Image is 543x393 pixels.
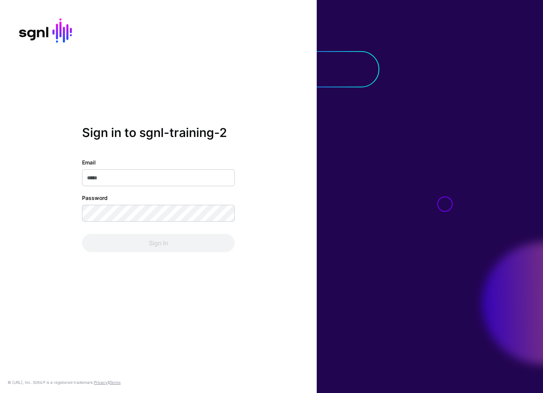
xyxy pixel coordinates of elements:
[8,379,121,385] div: © [URL], Inc. SGNL® is a registered trademark. &
[82,158,96,166] label: Email
[110,380,121,385] a: Terms
[82,194,108,202] label: Password
[94,380,108,385] a: Privacy
[82,126,235,140] h2: Sign in to sgnl-training-2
